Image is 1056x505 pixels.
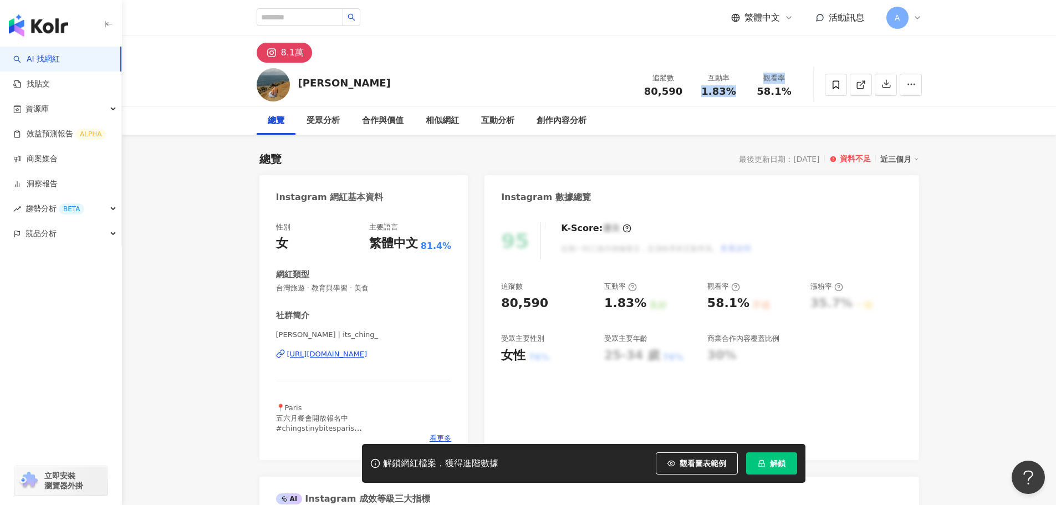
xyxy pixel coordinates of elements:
a: searchAI 找網紅 [13,54,60,65]
a: chrome extension立即安裝 瀏覽器外掛 [14,466,108,496]
div: 互動率 [698,73,740,84]
div: 合作與價值 [362,114,404,127]
div: 女性 [501,347,526,364]
div: Instagram 數據總覽 [501,191,591,203]
div: 受眾主要年齡 [604,334,647,344]
span: 1.83% [701,86,736,97]
button: 解鎖 [746,452,797,475]
div: 互動分析 [481,114,514,127]
span: 📍Paris 五六月餐會開放報名中 #chingstinybitesparis 💌 [EMAIL_ADDRESS][DOMAIN_NAME] [276,404,413,442]
button: 觀看圖表範例 [656,452,738,475]
div: K-Score : [561,222,631,234]
div: 主要語言 [369,222,398,232]
span: rise [13,205,21,213]
div: AI [276,493,303,504]
span: search [348,13,355,21]
a: [URL][DOMAIN_NAME] [276,349,452,359]
a: 洞察報告 [13,178,58,190]
div: 80,590 [501,295,548,312]
span: 看更多 [430,433,451,443]
button: 8.1萬 [257,43,312,63]
div: 近三個月 [880,152,919,166]
span: 立即安裝 瀏覽器外掛 [44,471,83,491]
div: 網紅類型 [276,269,309,280]
div: 互動率 [604,282,637,292]
div: [URL][DOMAIN_NAME] [287,349,368,359]
div: Instagram 成效等級三大指標 [276,493,430,505]
div: 總覽 [259,151,282,167]
div: 最後更新日期：[DATE] [739,155,819,164]
a: 商案媒合 [13,154,58,165]
div: Instagram 網紅基本資料 [276,191,384,203]
a: 效益預測報告ALPHA [13,129,106,140]
div: 1.83% [604,295,646,312]
span: 58.1% [757,86,791,97]
span: 80,590 [644,85,682,97]
img: KOL Avatar [257,68,290,101]
div: 追蹤數 [501,282,523,292]
span: [PERSON_NAME] | its_ching_ [276,330,452,340]
span: A [895,12,900,24]
img: logo [9,14,68,37]
div: 觀看率 [753,73,795,84]
div: 性別 [276,222,290,232]
span: 資源庫 [25,96,49,121]
div: 漲粉率 [810,282,843,292]
span: 觀看圖表範例 [680,459,726,468]
div: 觀看率 [707,282,740,292]
div: 解鎖網紅檔案，獲得進階數據 [383,458,498,470]
img: chrome extension [18,472,39,489]
span: 繁體中文 [744,12,780,24]
span: 趨勢分析 [25,196,84,221]
div: 社群簡介 [276,310,309,322]
div: BETA [59,203,84,215]
div: 總覽 [268,114,284,127]
div: 創作內容分析 [537,114,586,127]
div: 受眾分析 [307,114,340,127]
a: 找貼文 [13,79,50,90]
div: 資料不足 [840,154,871,165]
div: 繁體中文 [369,235,418,252]
div: [PERSON_NAME] [298,76,391,90]
span: 81.4% [421,240,452,252]
div: 追蹤數 [642,73,685,84]
div: 8.1萬 [281,45,304,60]
div: 女 [276,235,288,252]
span: 活動訊息 [829,12,864,23]
span: lock [758,460,766,467]
span: 台灣旅遊 · 教育與學習 · 美食 [276,283,452,293]
span: 競品分析 [25,221,57,246]
div: 相似網紅 [426,114,459,127]
div: 商業合作內容覆蓋比例 [707,334,779,344]
div: 受眾主要性別 [501,334,544,344]
span: 解鎖 [770,459,785,468]
div: 58.1% [707,295,749,312]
